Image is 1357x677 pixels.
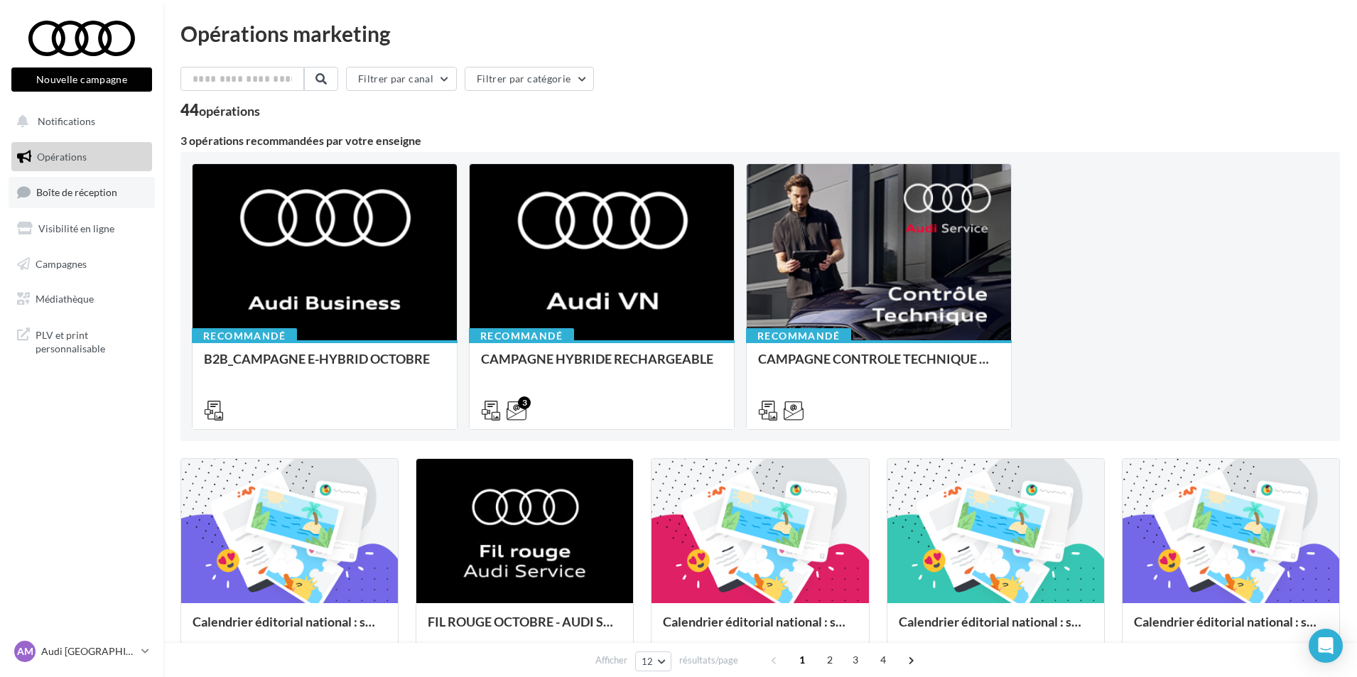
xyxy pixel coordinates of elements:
div: Calendrier éditorial national : semaine du 15.09 au 21.09 [899,614,1093,643]
span: résultats/page [679,654,738,667]
span: Campagnes [36,257,87,269]
div: Calendrier éditorial national : semaine du 22.09 au 28.09 [663,614,857,643]
div: opérations [199,104,260,117]
p: Audi [GEOGRAPHIC_DATA] [41,644,136,659]
a: Opérations [9,142,155,172]
span: Médiathèque [36,293,94,305]
a: Médiathèque [9,284,155,314]
div: FIL ROUGE OCTOBRE - AUDI SERVICE [428,614,622,643]
span: Visibilité en ligne [38,222,114,234]
button: 12 [635,651,671,671]
div: 44 [180,102,260,118]
div: CAMPAGNE HYBRIDE RECHARGEABLE [481,352,723,380]
div: Calendrier éditorial national : semaine du 29.09 au 05.10 [193,614,386,643]
span: 4 [872,649,894,671]
div: Recommandé [746,328,851,344]
span: 12 [642,656,654,667]
a: PLV et print personnalisable [9,320,155,362]
a: Visibilité en ligne [9,214,155,244]
div: 3 opérations recommandées par votre enseigne [180,135,1340,146]
button: Filtrer par catégorie [465,67,594,91]
span: PLV et print personnalisable [36,325,146,356]
span: 1 [791,649,813,671]
a: Boîte de réception [9,177,155,207]
div: Opérations marketing [180,23,1340,44]
span: Notifications [38,115,95,127]
div: 3 [518,396,531,409]
button: Filtrer par canal [346,67,457,91]
button: Nouvelle campagne [11,67,152,92]
a: AM Audi [GEOGRAPHIC_DATA] [11,638,152,665]
div: Recommandé [469,328,574,344]
button: Notifications [9,107,149,136]
div: B2B_CAMPAGNE E-HYBRID OCTOBRE [204,352,445,380]
span: 2 [818,649,841,671]
div: Recommandé [192,328,297,344]
span: Boîte de réception [36,186,117,198]
div: CAMPAGNE CONTROLE TECHNIQUE 25€ OCTOBRE [758,352,1000,380]
a: Campagnes [9,249,155,279]
div: Open Intercom Messenger [1309,629,1343,663]
span: Opérations [37,151,87,163]
span: 3 [844,649,867,671]
span: AM [17,644,33,659]
span: Afficher [595,654,627,667]
div: Calendrier éditorial national : semaine du 08.09 au 14.09 [1134,614,1328,643]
